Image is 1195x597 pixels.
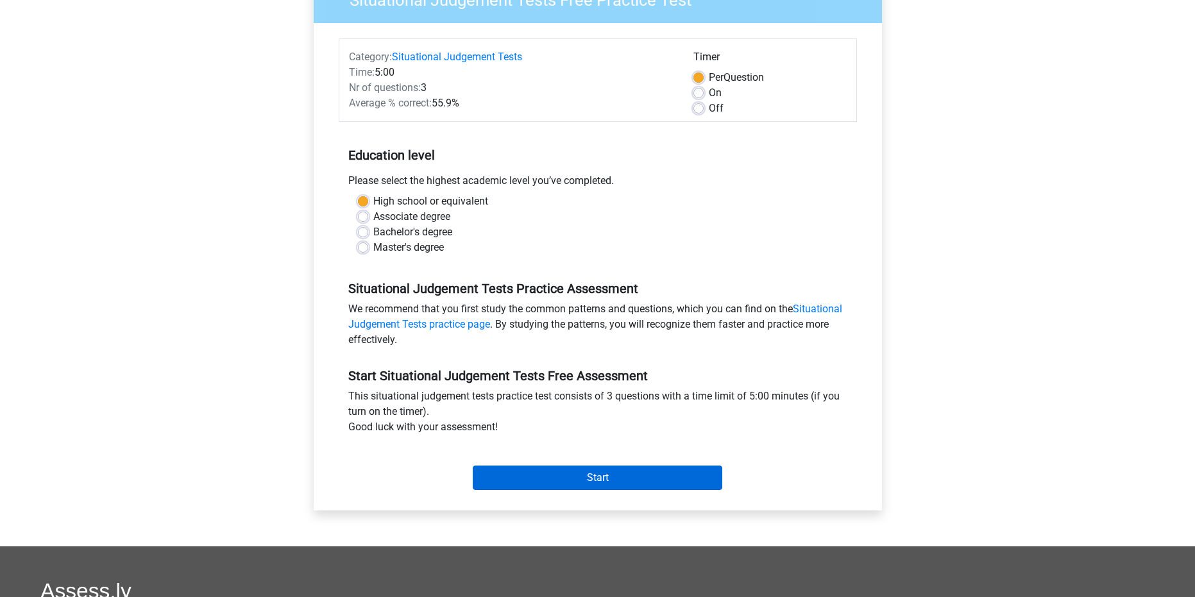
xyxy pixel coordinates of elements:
[709,85,722,101] label: On
[339,389,857,440] div: This situational judgement tests practice test consists of 3 questions with a time limit of 5:00 ...
[349,81,421,94] span: Nr of questions:
[373,194,488,209] label: High school or equivalent
[709,101,724,116] label: Off
[339,301,857,353] div: We recommend that you first study the common patterns and questions, which you can find on the . ...
[339,173,857,194] div: Please select the highest academic level you’ve completed.
[392,51,522,63] a: Situational Judgement Tests
[348,142,847,168] h5: Education level
[473,466,722,490] input: Start
[709,71,724,83] span: Per
[349,97,432,109] span: Average % correct:
[709,70,764,85] label: Question
[373,209,450,224] label: Associate degree
[373,240,444,255] label: Master's degree
[349,51,392,63] span: Category:
[373,224,452,240] label: Bachelor's degree
[348,368,847,383] h5: Start Situational Judgement Tests Free Assessment
[339,96,684,111] div: 55.9%
[339,80,684,96] div: 3
[693,49,847,70] div: Timer
[339,65,684,80] div: 5:00
[349,66,375,78] span: Time:
[348,281,847,296] h5: Situational Judgement Tests Practice Assessment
